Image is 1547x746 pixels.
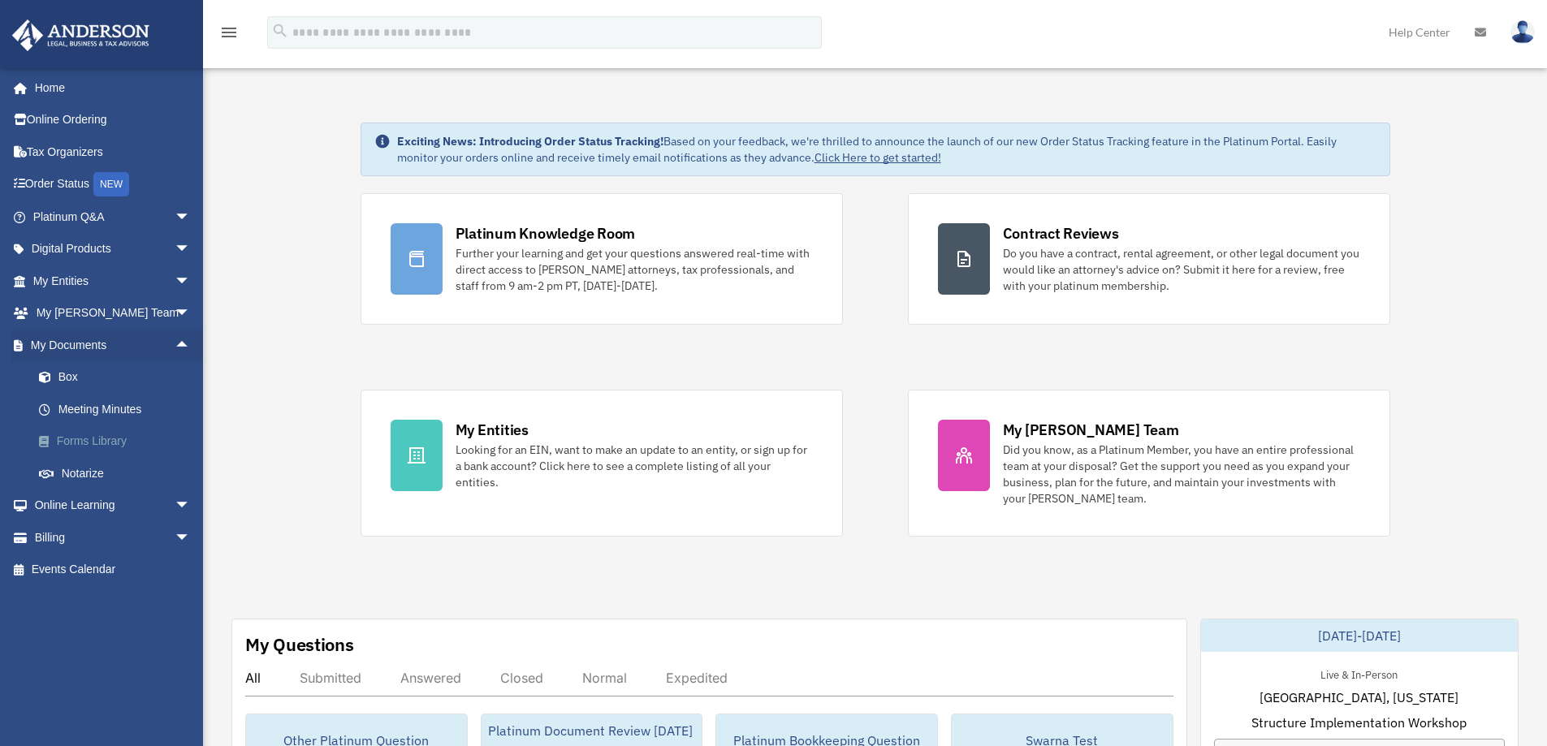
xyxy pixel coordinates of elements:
[11,233,215,265] a: Digital Productsarrow_drop_down
[11,201,215,233] a: Platinum Q&Aarrow_drop_down
[175,265,207,298] span: arrow_drop_down
[456,245,813,294] div: Further your learning and get your questions answered real-time with direct access to [PERSON_NAM...
[271,22,289,40] i: search
[11,265,215,297] a: My Entitiesarrow_drop_down
[1003,223,1119,244] div: Contract Reviews
[175,521,207,554] span: arrow_drop_down
[175,233,207,266] span: arrow_drop_down
[175,329,207,362] span: arrow_drop_up
[397,134,663,149] strong: Exciting News: Introducing Order Status Tracking!
[11,521,215,554] a: Billingarrow_drop_down
[908,193,1390,325] a: Contract Reviews Do you have a contract, rental agreement, or other legal document you would like...
[397,133,1376,166] div: Based on your feedback, we're thrilled to announce the launch of our new Order Status Tracking fe...
[23,361,215,394] a: Box
[11,71,207,104] a: Home
[23,457,215,489] a: Notarize
[300,670,361,686] div: Submitted
[11,104,215,136] a: Online Ordering
[1307,665,1411,682] div: Live & In-Person
[500,670,543,686] div: Closed
[219,28,239,42] a: menu
[11,297,215,330] a: My [PERSON_NAME] Teamarrow_drop_down
[582,670,627,686] div: Normal
[1251,713,1467,732] span: Structure Implementation Workshop
[175,489,207,523] span: arrow_drop_down
[400,670,461,686] div: Answered
[175,297,207,330] span: arrow_drop_down
[93,172,129,196] div: NEW
[908,390,1390,537] a: My [PERSON_NAME] Team Did you know, as a Platinum Member, you have an entire professional team at...
[666,670,728,686] div: Expedited
[11,168,215,201] a: Order StatusNEW
[1201,619,1518,652] div: [DATE]-[DATE]
[7,19,154,51] img: Anderson Advisors Platinum Portal
[456,223,636,244] div: Platinum Knowledge Room
[1510,20,1535,44] img: User Pic
[1260,688,1458,707] span: [GEOGRAPHIC_DATA], [US_STATE]
[456,420,529,440] div: My Entities
[11,136,215,168] a: Tax Organizers
[361,390,843,537] a: My Entities Looking for an EIN, want to make an update to an entity, or sign up for a bank accoun...
[1003,420,1179,440] div: My [PERSON_NAME] Team
[245,632,354,657] div: My Questions
[11,329,215,361] a: My Documentsarrow_drop_up
[23,425,215,458] a: Forms Library
[245,670,261,686] div: All
[361,193,843,325] a: Platinum Knowledge Room Further your learning and get your questions answered real-time with dire...
[815,150,941,165] a: Click Here to get started!
[456,442,813,490] div: Looking for an EIN, want to make an update to an entity, or sign up for a bank account? Click her...
[175,201,207,234] span: arrow_drop_down
[11,554,215,586] a: Events Calendar
[11,489,215,522] a: Online Learningarrow_drop_down
[1003,442,1360,507] div: Did you know, as a Platinum Member, you have an entire professional team at your disposal? Get th...
[1003,245,1360,294] div: Do you have a contract, rental agreement, or other legal document you would like an attorney's ad...
[219,23,239,42] i: menu
[23,393,215,425] a: Meeting Minutes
